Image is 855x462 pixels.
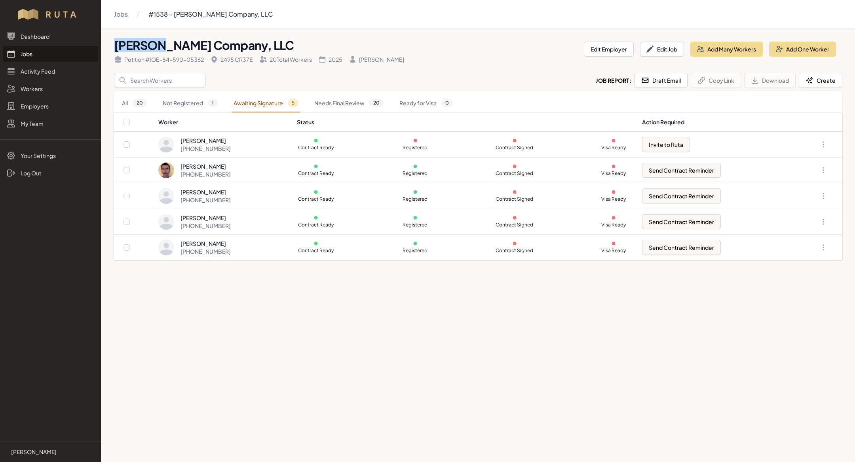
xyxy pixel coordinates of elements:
[180,137,231,144] div: [PERSON_NAME]
[637,112,790,132] th: Action Required
[349,55,404,63] div: [PERSON_NAME]
[3,29,98,44] a: Dashboard
[210,55,253,63] div: 2495 CR37E
[114,38,578,52] h1: [PERSON_NAME] Company, LLC
[369,99,384,107] span: 20
[744,73,796,88] button: Download
[120,94,148,112] a: All
[180,222,231,230] div: [PHONE_NUMBER]
[398,94,454,112] a: Ready for Visa
[799,73,842,88] button: Create
[496,247,534,254] p: Contract Signed
[691,73,741,88] button: Copy Link
[114,94,842,112] nav: Tabs
[232,94,300,112] a: Awaiting Signature
[158,118,287,126] div: Worker
[595,222,633,228] p: Visa Ready
[180,196,231,204] div: [PHONE_NUMBER]
[180,162,231,170] div: [PERSON_NAME]
[640,42,684,57] button: Edit Job
[396,196,434,202] p: Registered
[642,240,721,255] button: Send Contract Reminder
[208,99,218,107] span: 1
[496,222,534,228] p: Contract Signed
[584,42,634,57] button: Edit Employer
[769,42,836,57] button: Add One Worker
[180,170,231,178] div: [PHONE_NUMBER]
[180,214,231,222] div: [PERSON_NAME]
[17,8,84,21] img: Workflow
[441,99,453,107] span: 0
[6,448,95,456] a: [PERSON_NAME]
[288,99,298,107] span: 5
[114,55,204,63] div: Petition # IOE-84-590-05362
[180,188,231,196] div: [PERSON_NAME]
[496,170,534,177] p: Contract Signed
[297,222,335,228] p: Contract Ready
[3,165,98,181] a: Log Out
[259,55,312,63] div: 20 Total Workers
[297,196,335,202] p: Contract Ready
[180,247,231,255] div: [PHONE_NUMBER]
[496,144,534,151] p: Contract Signed
[11,448,57,456] p: [PERSON_NAME]
[642,137,690,152] button: Invite to Ruta
[596,76,631,84] h2: Job Report:
[3,81,98,97] a: Workers
[595,247,633,254] p: Visa Ready
[318,55,342,63] div: 2025
[595,196,633,202] p: Visa Ready
[3,148,98,164] a: Your Settings
[114,6,128,22] a: Jobs
[642,163,721,178] button: Send Contract Reminder
[292,112,637,132] th: Status
[595,170,633,177] p: Visa Ready
[3,63,98,79] a: Activity Feed
[635,73,688,88] button: Draft Email
[3,46,98,62] a: Jobs
[180,144,231,152] div: [PHONE_NUMBER]
[114,73,205,88] input: Search Workers
[297,144,335,151] p: Contract Ready
[148,6,273,22] a: #1538 - [PERSON_NAME] Company, LLC
[3,116,98,131] a: My Team
[180,240,231,247] div: [PERSON_NAME]
[313,94,385,112] a: Needs Final Review
[161,94,219,112] a: Not Registered
[642,188,721,203] button: Send Contract Reminder
[396,170,434,177] p: Registered
[3,98,98,114] a: Employers
[396,247,434,254] p: Registered
[690,42,763,57] button: Add Many Workers
[396,144,434,151] p: Registered
[642,214,721,229] button: Send Contract Reminder
[496,196,534,202] p: Contract Signed
[133,99,147,107] span: 20
[297,170,335,177] p: Contract Ready
[396,222,434,228] p: Registered
[297,247,335,254] p: Contract Ready
[595,144,633,151] p: Visa Ready
[114,6,273,22] nav: Breadcrumb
